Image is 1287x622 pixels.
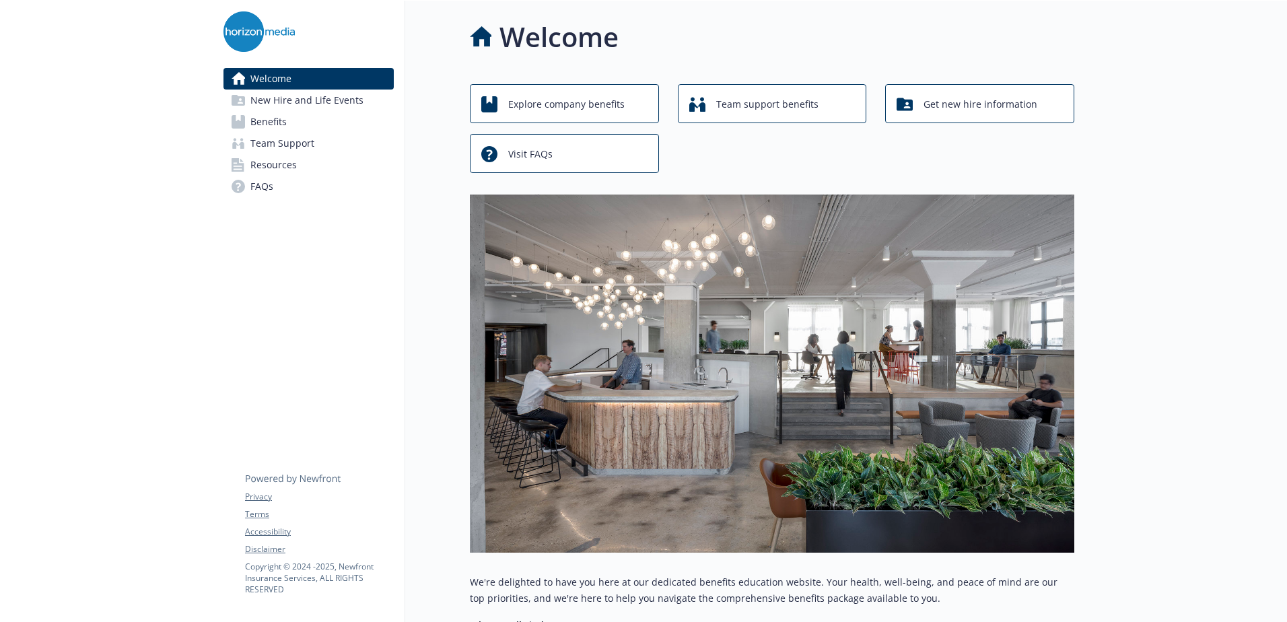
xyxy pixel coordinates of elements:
[223,111,394,133] a: Benefits
[223,133,394,154] a: Team Support
[470,134,659,173] button: Visit FAQs
[678,84,867,123] button: Team support benefits
[250,133,314,154] span: Team Support
[245,526,393,538] a: Accessibility
[245,491,393,503] a: Privacy
[250,90,363,111] span: New Hire and Life Events
[223,176,394,197] a: FAQs
[245,508,393,520] a: Terms
[250,111,287,133] span: Benefits
[470,195,1074,553] img: overview page banner
[250,154,297,176] span: Resources
[508,92,625,117] span: Explore company benefits
[245,561,393,595] p: Copyright © 2024 - 2025 , Newfront Insurance Services, ALL RIGHTS RESERVED
[508,141,553,167] span: Visit FAQs
[250,176,273,197] span: FAQs
[924,92,1037,117] span: Get new hire information
[223,90,394,111] a: New Hire and Life Events
[470,84,659,123] button: Explore company benefits
[470,574,1074,607] p: We're delighted to have you here at our dedicated benefits education website. Your health, well-b...
[885,84,1074,123] button: Get new hire information
[716,92,819,117] span: Team support benefits
[250,68,291,90] span: Welcome
[223,68,394,90] a: Welcome
[499,17,619,57] h1: Welcome
[245,543,393,555] a: Disclaimer
[223,154,394,176] a: Resources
